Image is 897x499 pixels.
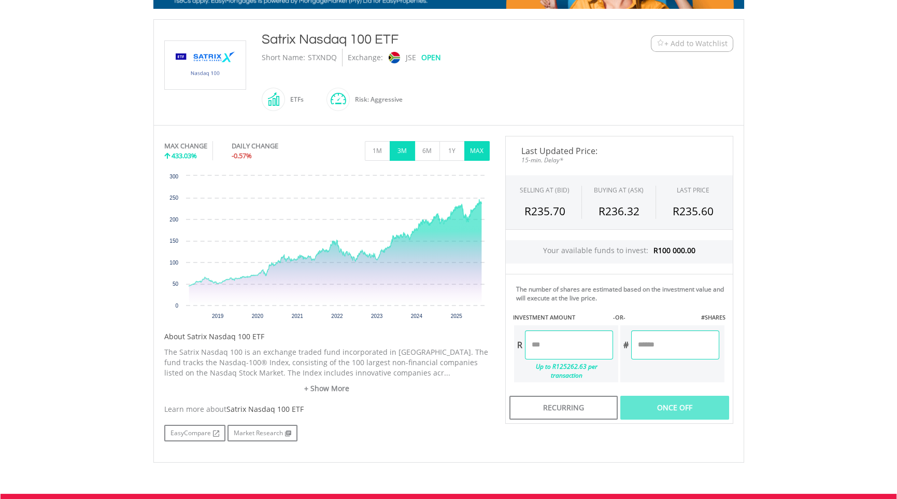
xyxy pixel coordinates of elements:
text: 250 [169,195,178,201]
div: Once Off [620,396,729,420]
div: Risk: Aggressive [350,87,403,112]
a: EasyCompare [164,425,225,441]
div: OPEN [421,49,441,66]
text: 2021 [291,313,303,319]
button: 6M [415,141,440,161]
text: 300 [169,174,178,179]
span: R100 000.00 [653,245,695,255]
span: R236.32 [598,204,639,218]
div: The number of shares are estimated based on the investment value and will execute at the live price. [516,285,729,302]
img: EQU.ZA.STXNDQ.png [166,41,244,89]
text: 0 [175,303,178,309]
div: R [514,330,525,359]
text: 200 [169,217,178,223]
span: R235.60 [673,204,714,218]
text: 2022 [331,313,343,319]
span: R235.70 [524,204,565,218]
div: Satrix Nasdaq 100 ETF [262,30,587,49]
text: 2025 [450,313,462,319]
button: 1Y [439,141,465,161]
div: SELLING AT (BID) [520,186,569,195]
div: Your available funds to invest: [506,240,733,264]
div: # [620,330,631,359]
div: DAILY CHANGE [232,141,313,151]
div: STXNDQ [308,49,337,66]
button: MAX [464,141,490,161]
div: JSE [406,49,416,66]
label: #SHARES [701,313,725,322]
div: Short Name: [262,49,305,66]
button: Watchlist + Add to Watchlist [651,35,733,52]
svg: Interactive chart [164,171,490,326]
label: -OR- [613,313,625,322]
span: 433.03% [172,151,197,160]
p: The Satrix Nasdaq 100 is an exchange traded fund incorporated in [GEOGRAPHIC_DATA]. The fund trac... [164,347,490,378]
span: Last Updated Price: [514,147,725,155]
div: Recurring [509,396,618,420]
span: 15-min. Delay* [514,155,725,165]
text: 100 [169,260,178,266]
h5: About Satrix Nasdaq 100 ETF [164,331,490,342]
span: Satrix Nasdaq 100 ETF [226,404,304,414]
a: + Show More [164,383,490,394]
div: LAST PRICE [677,186,709,195]
div: Exchange: [348,49,383,66]
img: jse.png [388,52,400,63]
text: 150 [169,238,178,244]
span: + Add to Watchlist [664,38,728,49]
button: 3M [390,141,415,161]
label: INVESTMENT AMOUNT [513,313,575,322]
text: 2024 [410,313,422,319]
div: MAX CHANGE [164,141,207,151]
span: BUYING AT (ASK) [594,186,644,195]
div: Up to R125262.63 per transaction [514,359,613,382]
div: ETFs [285,87,304,112]
text: 2023 [371,313,383,319]
span: -0.57% [232,151,252,160]
a: Market Research [227,425,297,441]
text: 2019 [212,313,224,319]
text: 50 [172,281,178,287]
div: Learn more about [164,404,490,414]
img: Watchlist [657,39,664,47]
text: 2020 [251,313,263,319]
button: 1M [365,141,390,161]
div: Chart. Highcharts interactive chart. [164,171,490,326]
